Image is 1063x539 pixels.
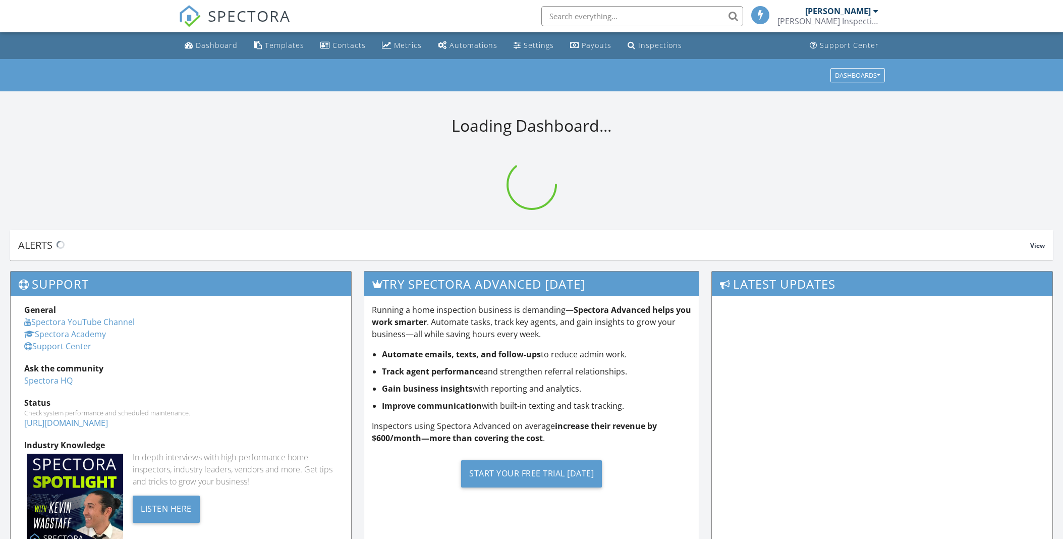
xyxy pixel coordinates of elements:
[382,383,473,394] strong: Gain business insights
[181,36,242,55] a: Dashboard
[510,36,558,55] a: Settings
[24,397,338,409] div: Status
[364,272,699,296] h3: Try spectora advanced [DATE]
[133,496,200,523] div: Listen Here
[434,36,501,55] a: Automations (Basic)
[806,36,883,55] a: Support Center
[566,36,616,55] a: Payouts
[265,40,304,50] div: Templates
[382,348,691,360] li: to reduce admin work.
[524,40,554,50] div: Settings
[372,452,691,495] a: Start Your Free Trial [DATE]
[382,366,483,377] strong: Track agent performance
[316,36,370,55] a: Contacts
[820,40,879,50] div: Support Center
[830,68,885,82] button: Dashboards
[133,503,200,514] a: Listen Here
[382,400,482,411] strong: Improve communication
[11,272,351,296] h3: Support
[24,417,108,428] a: [URL][DOMAIN_NAME]
[638,40,682,50] div: Inspections
[24,409,338,417] div: Check system performance and scheduled maintenance.
[777,16,878,26] div: Groff Inspections LLC
[805,6,871,16] div: [PERSON_NAME]
[382,349,541,360] strong: Automate emails, texts, and follow-ups
[208,5,291,26] span: SPECTORA
[541,6,743,26] input: Search everything...
[382,383,691,395] li: with reporting and analytics.
[179,5,201,27] img: The Best Home Inspection Software - Spectora
[332,40,366,50] div: Contacts
[461,460,602,488] div: Start Your Free Trial [DATE]
[24,341,91,352] a: Support Center
[394,40,422,50] div: Metrics
[372,304,691,328] strong: Spectora Advanced helps you work smarter
[372,304,691,340] p: Running a home inspection business is demanding— . Automate tasks, track key agents, and gain ins...
[382,400,691,412] li: with built-in texting and task tracking.
[582,40,611,50] div: Payouts
[250,36,308,55] a: Templates
[24,375,73,386] a: Spectora HQ
[372,420,657,444] strong: increase their revenue by $600/month—more than covering the cost
[450,40,497,50] div: Automations
[24,304,56,315] strong: General
[372,420,691,444] p: Inspectors using Spectora Advanced on average .
[24,362,338,374] div: Ask the community
[624,36,686,55] a: Inspections
[712,272,1052,296] h3: Latest Updates
[24,439,338,451] div: Industry Knowledge
[179,14,291,35] a: SPECTORA
[196,40,238,50] div: Dashboard
[133,451,338,488] div: In-depth interviews with high-performance home inspectors, industry leaders, vendors and more. Ge...
[18,238,1030,252] div: Alerts
[378,36,426,55] a: Metrics
[24,329,106,340] a: Spectora Academy
[835,72,880,79] div: Dashboards
[382,365,691,378] li: and strengthen referral relationships.
[24,316,135,328] a: Spectora YouTube Channel
[1030,241,1045,250] span: View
